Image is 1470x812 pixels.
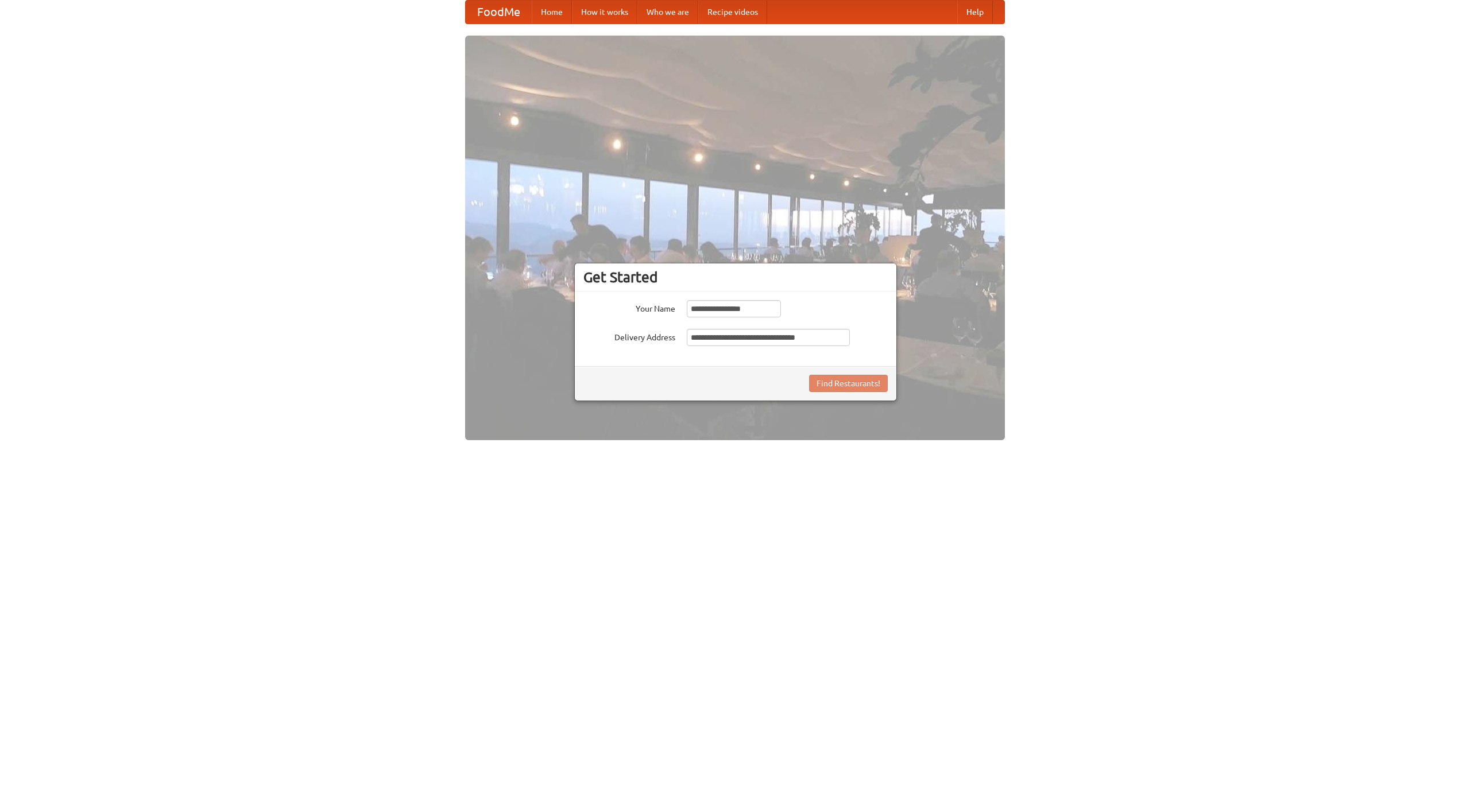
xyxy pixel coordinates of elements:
a: How it works [572,1,637,24]
button: Find Restaurants! [809,375,888,392]
h3: Get Started [583,269,888,286]
label: Delivery Address [583,329,675,343]
a: FoodMe [466,1,532,24]
a: Who we are [637,1,698,24]
label: Your Name [583,300,675,314]
a: Recipe videos [698,1,767,24]
a: Home [532,1,572,24]
a: Help [957,1,993,24]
